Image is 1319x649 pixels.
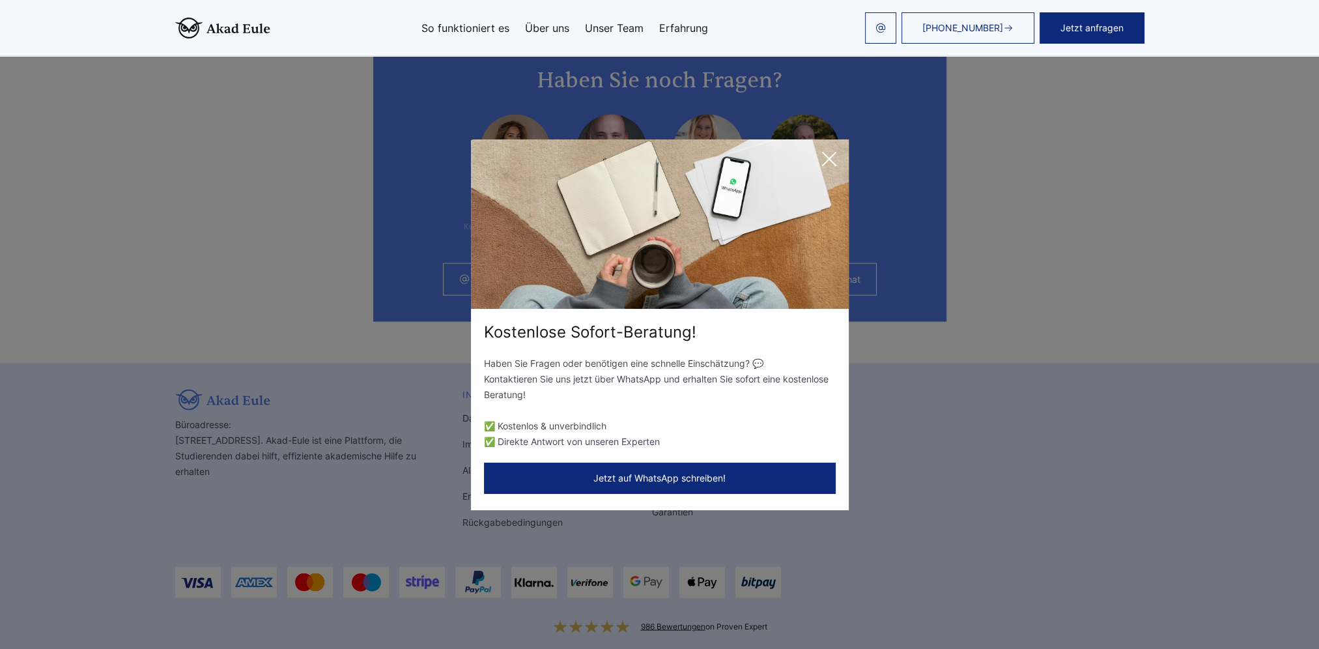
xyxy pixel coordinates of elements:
a: Erfahrung [659,23,708,33]
img: logo [175,18,270,38]
button: Jetzt anfragen [1040,12,1144,44]
p: Haben Sie Fragen oder benötigen eine schnelle Einschätzung? 💬 Kontaktieren Sie uns jetzt über Wha... [484,356,836,403]
span: [PHONE_NUMBER] [922,23,1003,33]
button: Jetzt auf WhatsApp schreiben! [484,463,836,494]
img: email [875,23,886,33]
div: Kostenlose Sofort-Beratung! [471,322,849,343]
a: Über uns [525,23,569,33]
a: So funktioniert es [421,23,509,33]
li: ✅ Kostenlos & unverbindlich [484,418,836,434]
a: [PHONE_NUMBER] [901,12,1034,44]
li: ✅ Direkte Antwort von unseren Experten [484,434,836,450]
img: exit [471,139,849,309]
a: Unser Team [585,23,644,33]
